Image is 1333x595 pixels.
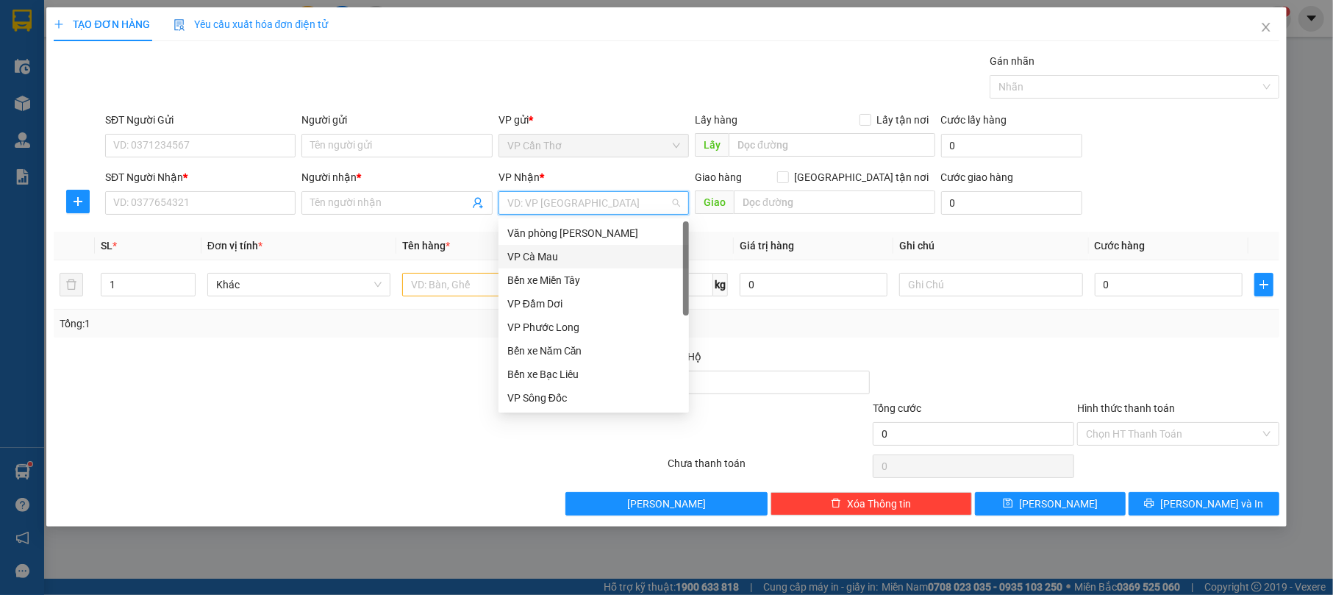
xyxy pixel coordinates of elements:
span: Giao [695,190,734,214]
span: Khác [216,274,382,296]
div: VP Cà Mau [498,245,689,268]
span: printer [1144,498,1154,510]
img: icon [174,19,185,31]
span: delete [831,498,841,510]
span: kg [713,273,728,296]
div: Bến xe Năm Căn [507,343,680,359]
div: Bến xe Bạc Liêu [498,363,689,386]
input: Dọc đường [729,133,934,157]
span: save [1003,498,1013,510]
div: VP Phước Long [507,319,680,335]
div: Bến xe Năm Căn [498,339,689,363]
button: plus [1254,273,1273,296]
span: [GEOGRAPHIC_DATA] tận nơi [789,169,935,185]
button: printer[PERSON_NAME] và In [1129,492,1279,516]
span: Xóa Thông tin [847,496,911,512]
input: 0 [740,273,887,296]
span: [PERSON_NAME] [627,496,706,512]
span: VP Cần Thơ [507,135,680,157]
span: TẠO ĐƠN HÀNG [54,18,149,30]
span: Cước hàng [1095,240,1146,252]
div: VP Phước Long [498,316,689,339]
label: Hình thức thanh toán [1077,402,1175,414]
div: Bến xe Bạc Liêu [507,366,680,382]
span: [PERSON_NAME] và In [1160,496,1263,512]
div: Chưa thanh toán [666,455,871,481]
th: Ghi chú [893,232,1089,260]
div: VP Sông Đốc [498,386,689,410]
span: Giao hàng [695,171,742,183]
span: Đơn vị tính [207,240,262,252]
input: VD: Bàn, Ghế [402,273,586,296]
div: VP gửi [498,112,689,128]
div: VP Cà Mau [507,249,680,265]
input: Cước lấy hàng [941,134,1083,157]
div: Văn phòng [PERSON_NAME] [507,225,680,241]
button: save[PERSON_NAME] [975,492,1126,516]
span: [PERSON_NAME] [1019,496,1098,512]
div: VP Sông Đốc [507,390,680,406]
label: Cước giao hàng [941,171,1014,183]
span: plus [67,196,89,207]
span: VP Nhận [498,171,540,183]
button: deleteXóa Thông tin [771,492,972,516]
div: VP Đầm Dơi [498,292,689,316]
div: Bến xe Miền Tây [507,272,680,288]
input: Dọc đường [734,190,934,214]
div: Văn phòng Hồ Chí Minh [498,221,689,245]
span: Tổng cước [873,402,921,414]
label: Gán nhãn [990,55,1034,67]
label: Cước lấy hàng [941,114,1007,126]
span: Lấy tận nơi [871,112,935,128]
div: Người nhận [301,169,492,185]
span: Yêu cầu xuất hóa đơn điện tử [174,18,329,30]
span: Lấy hàng [695,114,737,126]
span: Tên hàng [402,240,450,252]
span: user-add [472,197,484,209]
span: plus [1255,279,1273,291]
span: Lấy [695,133,729,157]
div: Tổng: 1 [60,316,515,332]
input: Ghi Chú [899,273,1083,296]
input: Cước giao hàng [941,191,1083,215]
button: Close [1246,7,1287,49]
div: Người gửi [301,112,492,128]
span: Giá trị hàng [740,240,794,252]
div: VP Đầm Dơi [507,296,680,312]
button: [PERSON_NAME] [565,492,767,516]
div: SĐT Người Nhận [105,169,296,185]
div: SĐT Người Gửi [105,112,296,128]
div: Bến xe Miền Tây [498,268,689,292]
button: delete [60,273,83,296]
span: SL [101,240,112,252]
span: plus [54,19,64,29]
button: plus [66,190,90,213]
span: close [1260,21,1272,33]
